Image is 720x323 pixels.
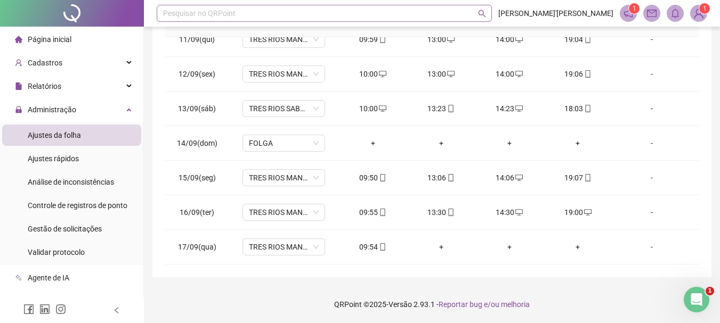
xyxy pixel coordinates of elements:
span: linkedin [39,304,50,314]
span: 16/09(ter) [180,208,214,217]
footer: QRPoint © 2025 - 2.93.1 - [144,286,720,323]
span: instagram [55,304,66,314]
span: mobile [583,36,592,43]
span: TRES RIOS SABADO [249,101,319,117]
span: TRES RIOS MANHA [249,204,319,220]
span: mobile [583,174,592,181]
span: Análise de inconsistências [28,178,114,186]
span: mobile [378,174,386,181]
span: Aceite de uso [28,297,71,305]
span: lock [15,106,22,113]
div: 14:00 [484,68,535,80]
div: 13:00 [416,34,467,45]
div: 10:00 [347,103,399,114]
span: mail [647,9,657,18]
span: desktop [514,36,523,43]
span: desktop [514,70,523,78]
span: Versão [389,300,412,309]
span: Ajustes da folha [28,131,81,139]
div: 14:06 [484,172,535,184]
div: + [347,137,399,149]
span: 17/09(qua) [178,243,216,251]
div: 13:00 [416,68,467,80]
span: mobile [446,209,455,216]
span: desktop [446,36,455,43]
div: 09:50 [347,172,399,184]
span: Administração [28,105,76,114]
span: 13/09(sáb) [178,104,216,113]
span: Ajustes rápidos [28,154,79,163]
span: mobile [446,174,455,181]
sup: 1 [629,3,640,14]
span: FOLGA [249,135,319,151]
span: mobile [583,105,592,112]
div: 18:03 [552,103,603,114]
span: Relatórios [28,82,61,90]
span: bell [670,9,680,18]
div: + [552,241,603,253]
div: 19:04 [552,34,603,45]
div: - [620,103,683,114]
span: [PERSON_NAME]'[PERSON_NAME] [498,7,613,19]
span: 1 [706,287,714,295]
span: search [478,10,486,18]
div: 13:23 [416,103,467,114]
span: Validar protocolo [28,248,85,256]
span: mobile [446,105,455,112]
span: 12/09(sex) [179,70,215,78]
sup: Atualize o seu contato no menu Meus Dados [699,3,710,14]
span: TRES RIOS MANHA [249,170,319,186]
span: desktop [446,70,455,78]
span: 1 [703,5,707,12]
span: desktop [378,70,386,78]
span: Controle de registros de ponto [28,201,127,210]
div: + [484,241,535,253]
div: 14:00 [484,34,535,45]
div: 14:30 [484,206,535,218]
span: mobile [583,70,592,78]
span: 15/09(seg) [179,173,216,182]
span: 11/09(qui) [179,35,215,44]
span: Gestão de solicitações [28,225,102,233]
div: 13:30 [416,206,467,218]
span: desktop [514,209,523,216]
div: 10:00 [347,68,399,80]
span: TRES RIOS MANHA [249,66,319,82]
span: notification [624,9,633,18]
span: desktop [514,105,523,112]
span: TRES RIOS MANHA [249,31,319,47]
div: - [620,206,683,218]
div: - [620,137,683,149]
span: mobile [378,209,386,216]
span: user-add [15,59,22,67]
div: 09:54 [347,241,399,253]
span: desktop [378,105,386,112]
span: Cadastros [28,59,62,67]
span: Página inicial [28,35,71,44]
div: - [620,34,683,45]
span: mobile [378,243,386,251]
div: - [620,68,683,80]
iframe: Intercom live chat [684,287,709,312]
span: Reportar bug e/ou melhoria [439,300,530,309]
div: + [484,137,535,149]
span: Agente de IA [28,274,69,282]
div: 14:23 [484,103,535,114]
div: 13:06 [416,172,467,184]
span: desktop [514,174,523,181]
span: desktop [583,209,592,216]
span: mobile [378,36,386,43]
div: 19:00 [552,206,603,218]
span: file [15,82,22,90]
span: 14/09(dom) [177,139,217,147]
div: - [620,241,683,253]
span: left [113,307,120,314]
div: + [416,241,467,253]
span: facebook [23,304,34,314]
span: home [15,36,22,43]
div: 19:07 [552,172,603,184]
div: - [620,172,683,184]
span: TRES RIOS MANHA [249,239,319,255]
div: 09:59 [347,34,399,45]
div: + [552,137,603,149]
